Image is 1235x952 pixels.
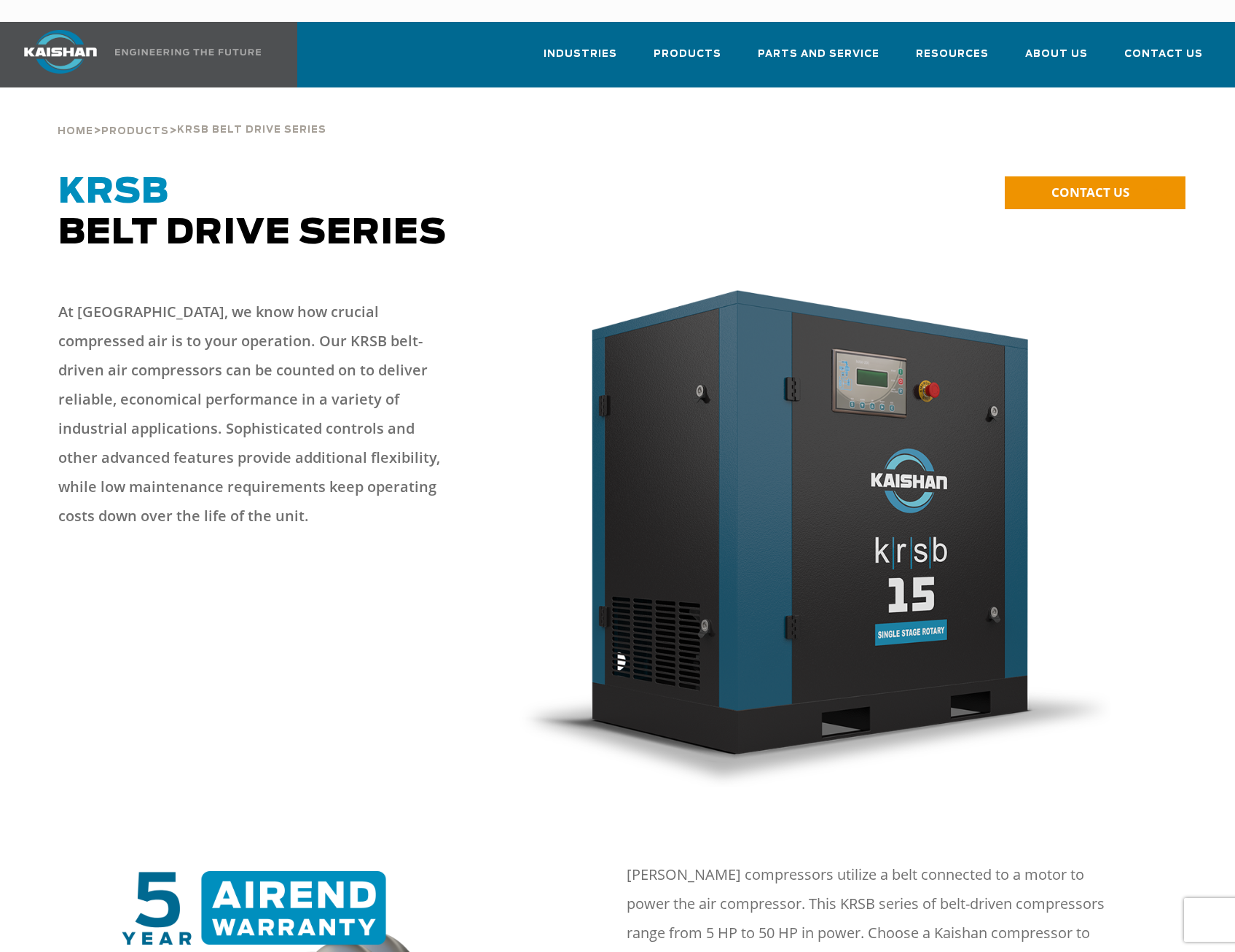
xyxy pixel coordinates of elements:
[544,35,617,85] a: Industries
[58,87,326,143] div: > >
[758,35,879,85] a: Parts and Service
[177,125,326,135] span: krsb belt drive series
[1051,184,1129,200] span: CONTACT US
[654,46,721,63] span: Products
[6,30,115,74] img: kaishan logo
[1124,46,1203,63] span: Contact Us
[1025,35,1088,85] a: About Us
[513,283,1111,787] img: krsb15
[58,124,93,137] a: Home
[1025,46,1088,63] span: About Us
[758,46,879,63] span: Parts and Service
[101,124,169,137] a: Products
[916,35,989,85] a: Resources
[1005,176,1185,209] a: CONTACT US
[101,127,169,136] span: Products
[58,297,446,531] p: At [GEOGRAPHIC_DATA], we know how crucial compressed air is to your operation. Our KRSB belt-driv...
[115,49,261,55] img: Engineering the future
[544,46,617,63] span: Industries
[1124,35,1203,85] a: Contact Us
[916,46,989,63] span: Resources
[654,35,721,85] a: Products
[58,175,169,210] span: KRSB
[58,127,93,136] span: Home
[58,175,447,251] span: Belt Drive Series
[6,22,264,87] a: Kaishan USA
